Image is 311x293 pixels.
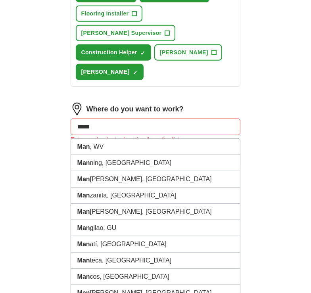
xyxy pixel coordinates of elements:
[77,208,90,215] strong: Man
[86,104,184,115] label: Where do you want to work?
[133,69,138,76] span: ✓
[77,143,90,150] strong: Man
[77,273,90,280] strong: Man
[71,269,240,285] li: cos, [GEOGRAPHIC_DATA]
[71,220,240,236] li: gilao, GU
[140,50,145,56] span: ✓
[77,159,90,166] strong: Man
[77,192,90,199] strong: Man
[81,48,137,57] span: Construction Helper
[71,171,240,188] li: [PERSON_NAME], [GEOGRAPHIC_DATA]
[76,25,176,41] button: [PERSON_NAME] Supervisor
[160,48,208,57] span: [PERSON_NAME]
[77,241,90,247] strong: Man
[81,29,162,37] span: [PERSON_NAME] Supervisor
[76,6,143,22] button: Flooring Installer
[81,10,129,18] span: Flooring Installer
[71,188,240,204] li: zanita, [GEOGRAPHIC_DATA]
[77,257,90,264] strong: Man
[71,103,83,115] img: location.png
[154,44,222,61] button: [PERSON_NAME]
[71,155,240,171] li: ning, [GEOGRAPHIC_DATA]
[76,64,144,80] button: [PERSON_NAME]✓
[71,253,240,269] li: teca, [GEOGRAPHIC_DATA]
[71,204,240,220] li: [PERSON_NAME], [GEOGRAPHIC_DATA]
[77,176,90,182] strong: Man
[77,224,90,231] strong: Man
[76,44,151,61] button: Construction Helper✓
[81,68,130,76] span: [PERSON_NAME]
[71,139,240,155] li: , WV
[71,135,241,145] div: Enter and select a location from the list
[71,236,240,253] li: atí, [GEOGRAPHIC_DATA]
